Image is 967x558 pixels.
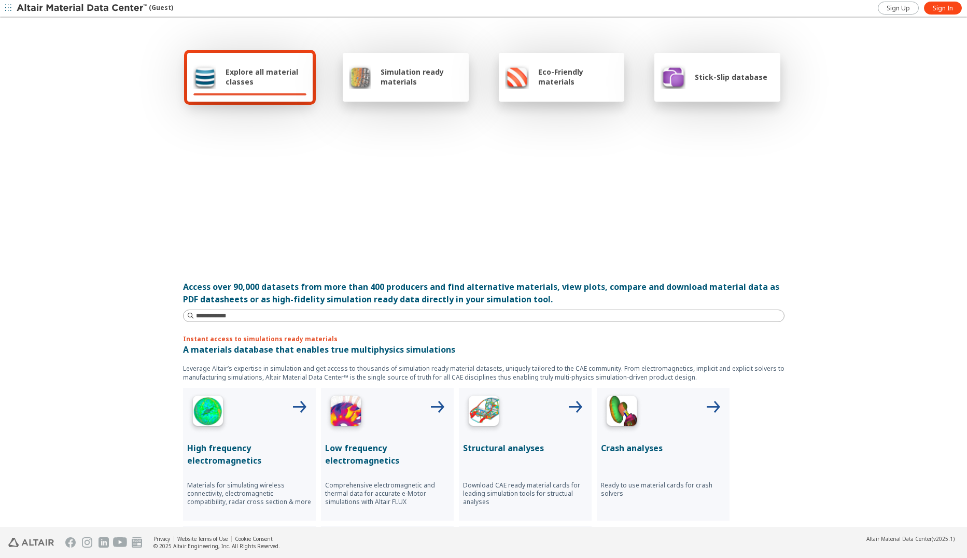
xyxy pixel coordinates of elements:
p: Instant access to simulations ready materials [183,334,784,343]
p: Materials for simulating wireless connectivity, electromagnetic compatibility, radar cross sectio... [187,481,312,506]
button: Crash Analyses IconCrash analysesReady to use material cards for crash solvers [597,388,730,521]
a: Privacy [153,535,170,542]
img: Low Frequency Icon [325,392,367,434]
img: Altair Engineering [8,538,54,547]
p: High frequency electromagnetics [187,442,312,467]
p: Comprehensive electromagnetic and thermal data for accurate e-Motor simulations with Altair FLUX [325,481,450,506]
p: Ready to use material cards for crash solvers [601,481,725,498]
img: Stick-Slip database [661,64,685,89]
p: Structural analyses [463,442,587,454]
p: Crash analyses [601,442,725,454]
span: Altair Material Data Center [866,535,932,542]
button: Low Frequency IconLow frequency electromagneticsComprehensive electromagnetic and thermal data fo... [321,388,454,521]
div: Access over 90,000 datasets from more than 400 producers and find alternative materials, view plo... [183,281,784,305]
span: Stick-Slip database [695,72,767,82]
span: Explore all material classes [226,67,306,87]
span: Simulation ready materials [381,67,462,87]
span: Eco-Friendly materials [538,67,618,87]
img: Crash Analyses Icon [601,392,642,434]
button: High Frequency IconHigh frequency electromagneticsMaterials for simulating wireless connectivity,... [183,388,316,521]
button: Structural Analyses IconStructural analysesDownload CAE ready material cards for leading simulati... [459,388,592,521]
a: Website Terms of Use [177,535,228,542]
span: Sign In [933,4,953,12]
span: Sign Up [887,4,910,12]
a: Sign Up [878,2,919,15]
img: Simulation ready materials [349,64,371,89]
p: A materials database that enables true multiphysics simulations [183,343,784,356]
img: Explore all material classes [193,64,217,89]
img: High Frequency Icon [187,392,229,434]
a: Sign In [924,2,962,15]
div: (Guest) [17,3,173,13]
p: Low frequency electromagnetics [325,442,450,467]
img: Structural Analyses Icon [463,392,504,434]
img: Altair Material Data Center [17,3,149,13]
div: © 2025 Altair Engineering, Inc. All Rights Reserved. [153,542,280,550]
a: Cookie Consent [235,535,273,542]
p: Leverage Altair’s expertise in simulation and get access to thousands of simulation ready materia... [183,364,784,382]
p: Download CAE ready material cards for leading simulation tools for structual analyses [463,481,587,506]
div: (v2025.1) [866,535,955,542]
img: Eco-Friendly materials [505,64,529,89]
